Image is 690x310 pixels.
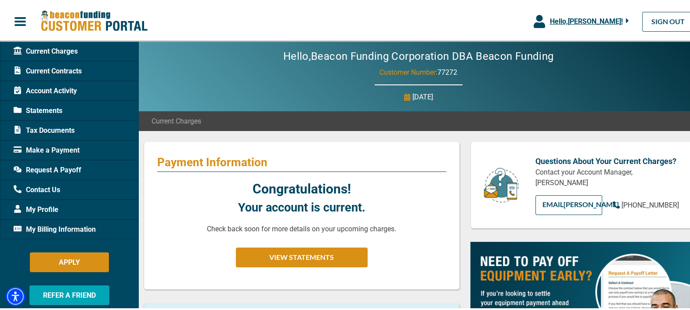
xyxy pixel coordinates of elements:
p: Congratulations! [253,177,351,197]
p: Questions About Your Current Charges? [535,153,679,165]
span: My Profile [14,203,58,213]
div: Accessibility Menu [6,285,25,304]
p: Contact your Account Manager, [PERSON_NAME] [535,165,679,186]
img: Beacon Funding Customer Portal Logo [40,8,148,31]
h2: Hello, Beacon Funding Corporation DBA Beacon Funding [257,48,580,61]
button: VIEW STATEMENTS [236,246,368,266]
span: Make a Payment [14,143,79,154]
p: [DATE] [412,90,433,101]
span: [PHONE_NUMBER] [621,199,679,208]
span: Current Contracts [14,64,82,75]
span: Statements [14,104,62,114]
span: Current Charges [152,114,201,125]
button: APPLY [30,251,109,270]
span: Hello, [PERSON_NAME] ! [549,15,622,24]
span: 77272 [437,66,457,75]
a: EMAIL[PERSON_NAME] [535,193,602,213]
span: Tax Documents [14,124,75,134]
img: customer-service.png [481,165,521,202]
a: [PHONE_NUMBER] [613,198,679,209]
span: Contact Us [14,183,60,193]
span: My Billing Information [14,222,96,233]
p: Check back soon for more details on your upcoming charges. [207,222,396,233]
span: Current Charges [14,44,78,55]
span: Customer Number: [379,66,437,75]
p: Payment Information [157,153,446,168]
span: Account Activity [14,84,77,95]
span: Request A Payoff [14,163,81,174]
p: Your account is current. [238,197,365,215]
button: REFER A FRIEND [29,284,109,303]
